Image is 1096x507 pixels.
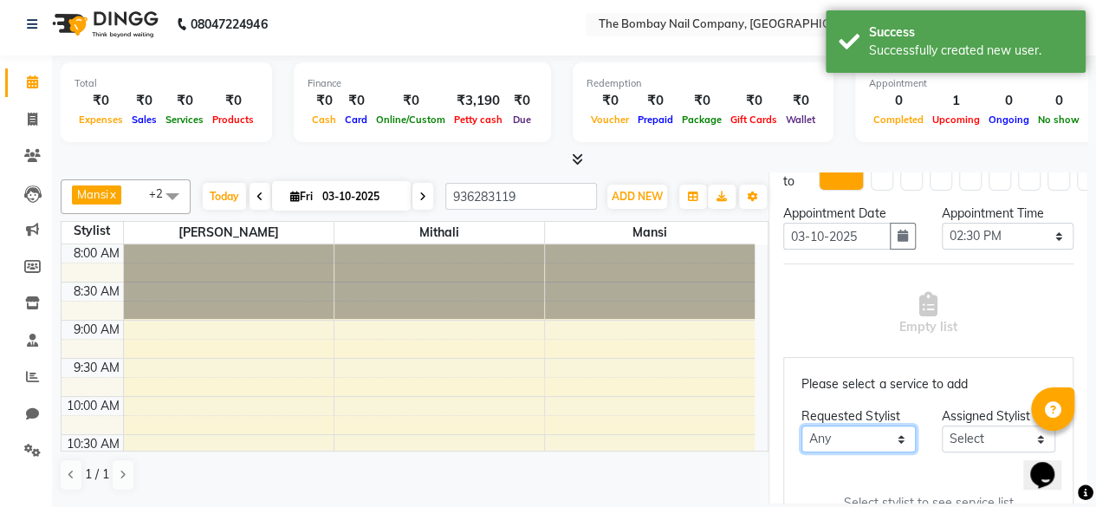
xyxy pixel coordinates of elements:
span: Voucher [587,114,633,126]
span: Package [678,114,726,126]
span: No show [1034,114,1084,126]
div: ₹0 [308,91,340,111]
div: Redemption [587,76,820,91]
li: 1 [871,154,893,191]
div: Stylist [62,222,123,240]
span: Upcoming [928,114,984,126]
span: Ongoing [984,114,1034,126]
div: ₹0 [127,91,161,111]
div: ₹0 [726,91,781,111]
div: ₹0 [208,91,258,111]
li: 2 [900,154,923,191]
div: 0 [984,91,1034,111]
div: 8:00 AM [70,244,123,263]
span: Prepaid [633,114,678,126]
div: 9:30 AM [70,359,123,377]
div: Requested Stylist [801,407,915,426]
div: ₹0 [678,91,726,111]
div: Success [869,23,1073,42]
span: Today [203,183,246,210]
span: 1 / 1 [85,465,109,484]
span: Empty list [899,292,957,336]
div: Appointment Time [942,205,1073,223]
span: Services [161,114,208,126]
span: Gift Cards [726,114,781,126]
li: 7 [1047,154,1070,191]
span: Cash [308,114,340,126]
div: 10:00 AM [63,397,123,415]
div: Appointment Date [783,205,915,223]
span: Sales [127,114,161,126]
span: Mansi [545,222,756,244]
div: ₹0 [161,91,208,111]
div: ₹3,190 [450,91,507,111]
div: Jump to [783,154,812,191]
div: 8:30 AM [70,283,123,301]
span: Online/Custom [372,114,450,126]
button: ADD NEW [607,185,667,209]
div: 0 [1034,91,1084,111]
input: yyyy-mm-dd [783,223,890,250]
span: Wallet [781,114,820,126]
div: ₹0 [340,91,372,111]
span: Fri [286,190,317,203]
span: Petty cash [450,114,507,126]
div: ₹0 [781,91,820,111]
span: Mansi [77,187,108,201]
span: ADD NEW [612,190,663,203]
li: 6 [1018,154,1041,191]
div: 9:00 AM [70,321,123,339]
span: Completed [869,114,928,126]
div: Total [75,76,258,91]
li: 4 [959,154,982,191]
span: +2 [149,186,176,200]
div: Finance [308,76,537,91]
div: ₹0 [507,91,537,111]
span: [PERSON_NAME] [124,222,334,244]
iframe: chat widget [1023,438,1079,490]
span: Card [340,114,372,126]
div: ₹0 [587,91,633,111]
input: 2025-10-03 [317,184,404,210]
li: 3 [930,154,952,191]
span: Expenses [75,114,127,126]
div: Assigned Stylist [942,407,1055,426]
div: 1 [928,91,984,111]
li: 5 [989,154,1011,191]
span: Mithali [334,222,544,244]
div: Appointment [869,76,1084,91]
p: Please select a service to add [801,375,1055,393]
div: Successfully created new user. [869,42,1073,60]
div: 10:30 AM [63,435,123,453]
span: Due [509,114,535,126]
a: x [108,187,116,201]
div: ₹0 [75,91,127,111]
div: ₹0 [372,91,450,111]
span: Products [208,114,258,126]
input: Search Appointment [445,183,597,210]
div: 0 [869,91,928,111]
div: ₹0 [633,91,678,111]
